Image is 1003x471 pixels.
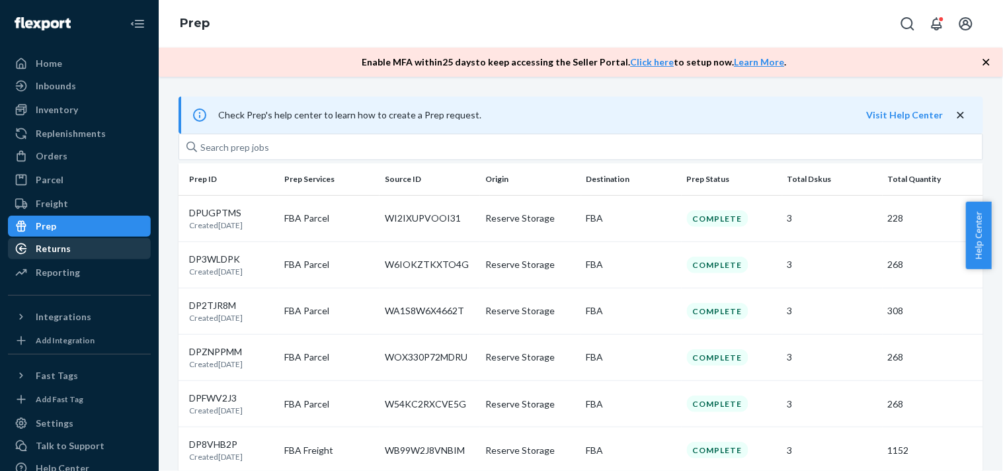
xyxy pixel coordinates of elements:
[485,212,575,225] p: Reserve Storage
[284,398,374,411] p: FBA Parcel
[8,306,151,327] button: Integrations
[189,266,274,277] p: Created [DATE]
[284,258,374,271] p: FBA Parcel
[867,108,943,122] button: Visit Help Center
[385,351,475,364] p: WOX330P72MDRU
[8,216,151,237] a: Prep
[586,444,676,457] p: FBA
[687,210,748,227] div: Complete
[8,238,151,259] a: Returns
[189,438,274,451] p: DP8VHB2P
[385,398,475,411] p: W54KC2RXCVE5G
[924,11,950,37] button: Open notifications
[284,351,374,364] p: FBA Parcel
[586,258,676,271] p: FBA
[485,444,575,457] p: Reserve Storage
[787,444,877,457] p: 3
[189,405,274,416] p: Created [DATE]
[284,444,374,457] p: FBA Freight
[36,266,80,279] div: Reporting
[385,304,475,318] p: WA1S8W6X4662T
[189,359,274,370] p: Created [DATE]
[888,351,973,364] p: 268
[189,312,274,323] p: Created [DATE]
[8,99,151,120] a: Inventory
[8,169,151,191] a: Parcel
[36,127,106,140] div: Replenishments
[8,53,151,74] a: Home
[36,103,78,116] div: Inventory
[687,349,748,366] div: Complete
[954,108,967,122] button: close
[179,134,983,160] input: Search prep jobs
[787,258,877,271] p: 3
[189,299,274,312] p: DP2TJR8M
[180,16,210,30] a: Prep
[36,439,104,452] div: Talk to Support
[787,212,877,225] p: 3
[953,11,979,37] button: Open account menu
[8,193,151,214] a: Freight
[966,202,992,269] button: Help Center
[36,197,68,210] div: Freight
[8,365,151,386] button: Fast Tags
[189,253,274,266] p: DP3WLDPK
[124,11,151,37] button: Close Navigation
[586,212,676,225] p: FBA
[687,303,748,320] div: Complete
[189,451,274,462] p: Created [DATE]
[888,212,973,225] p: 228
[485,258,575,271] p: Reserve Storage
[169,5,220,43] ol: breadcrumbs
[888,258,973,271] p: 268
[36,310,91,323] div: Integrations
[735,56,785,67] a: Learn More
[480,163,581,195] th: Origin
[36,173,63,187] div: Parcel
[8,413,151,434] a: Settings
[787,398,877,411] p: 3
[888,304,973,318] p: 308
[36,335,95,346] div: Add Integration
[485,398,575,411] p: Reserve Storage
[888,444,973,457] p: 1152
[179,163,279,195] th: Prep ID
[687,257,748,273] div: Complete
[787,351,877,364] p: 3
[36,242,71,255] div: Returns
[189,206,274,220] p: DPUGPTMS
[586,351,676,364] p: FBA
[888,398,973,411] p: 268
[36,417,73,430] div: Settings
[36,369,78,382] div: Fast Tags
[485,304,575,318] p: Reserve Storage
[586,398,676,411] p: FBA
[8,392,151,407] a: Add Fast Tag
[8,75,151,97] a: Inbounds
[36,150,67,163] div: Orders
[279,163,380,195] th: Prep Services
[189,345,274,359] p: DPZNPPMM
[586,304,676,318] p: FBA
[380,163,480,195] th: Source ID
[485,351,575,364] p: Reserve Storage
[787,304,877,318] p: 3
[8,262,151,283] a: Reporting
[581,163,682,195] th: Destination
[895,11,921,37] button: Open Search Box
[782,163,883,195] th: Total Dskus
[36,220,56,233] div: Prep
[8,333,151,349] a: Add Integration
[385,258,475,271] p: W6IOKZTKXTO4G
[36,79,76,93] div: Inbounds
[189,392,274,405] p: DPFWV2J3
[218,109,481,120] span: Check Prep's help center to learn how to create a Prep request.
[8,435,151,456] a: Talk to Support
[687,442,748,458] div: Complete
[385,212,475,225] p: WI2IXUPVOOI31
[8,146,151,167] a: Orders
[8,123,151,144] a: Replenishments
[15,17,71,30] img: Flexport logo
[687,396,748,412] div: Complete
